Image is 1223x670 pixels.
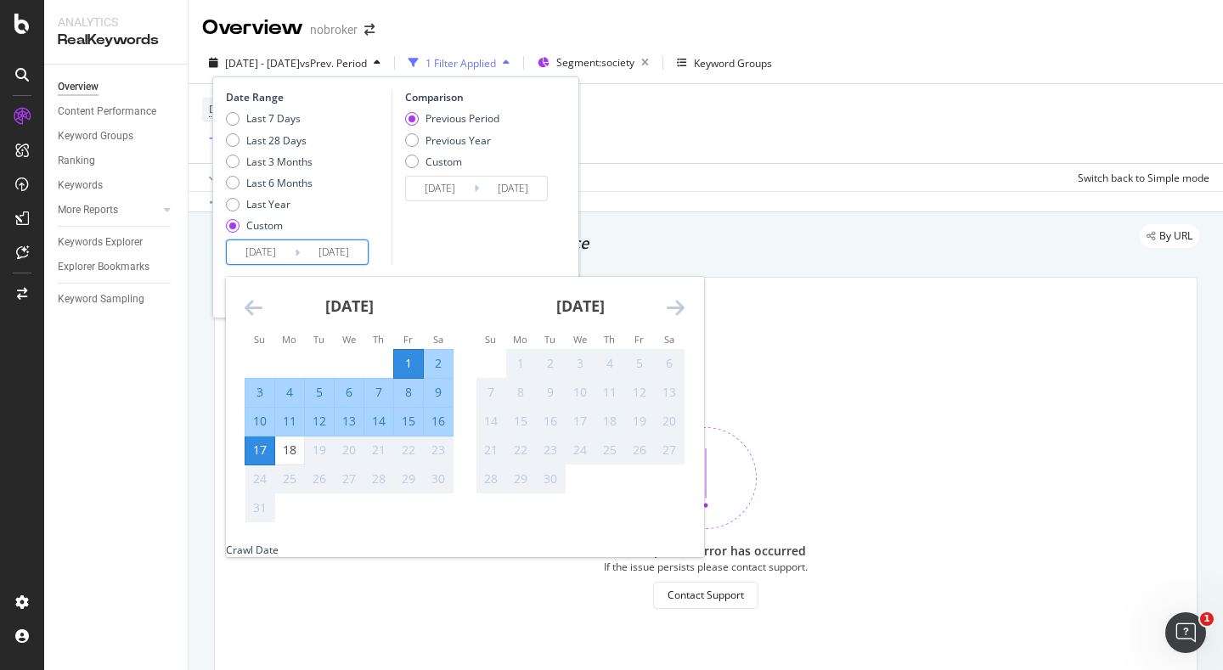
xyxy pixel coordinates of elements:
[506,470,535,487] div: 29
[625,442,654,459] div: 26
[226,90,387,104] div: Date Range
[476,407,506,436] td: Not available. Sunday, September 14, 2025
[653,582,758,609] button: Contact Support
[625,378,655,407] td: Not available. Friday, September 12, 2025
[405,133,499,148] div: Previous Year
[566,378,595,407] td: Not available. Wednesday, September 10, 2025
[202,129,270,149] button: Add Filter
[58,78,99,96] div: Overview
[58,258,176,276] a: Explorer Bookmarks
[485,333,496,346] small: Su
[225,56,300,70] span: [DATE] - [DATE]
[513,333,527,346] small: Mo
[394,442,423,459] div: 22
[245,378,275,407] td: Selected. Sunday, August 3, 2025
[394,355,423,372] div: 1
[364,378,394,407] td: Selected. Thursday, August 7, 2025
[424,355,453,372] div: 2
[536,413,565,430] div: 16
[245,499,274,516] div: 31
[566,407,595,436] td: Not available. Wednesday, September 17, 2025
[625,355,654,372] div: 5
[305,413,334,430] div: 12
[566,349,595,378] td: Not available. Wednesday, September 3, 2025
[275,470,304,487] div: 25
[536,436,566,464] td: Not available. Tuesday, September 23, 2025
[506,436,536,464] td: Not available. Monday, September 22, 2025
[424,378,454,407] td: Selected. Saturday, August 9, 2025
[394,349,424,378] td: Selected as start date. Friday, August 1, 2025
[424,413,453,430] div: 16
[476,464,506,493] td: Not available. Sunday, September 28, 2025
[670,49,779,76] button: Keyword Groups
[335,384,364,401] div: 6
[625,407,655,436] td: Not available. Friday, September 19, 2025
[246,197,290,211] div: Last Year
[536,442,565,459] div: 23
[655,407,685,436] td: Not available. Saturday, September 20, 2025
[536,464,566,493] td: Not available. Tuesday, September 30, 2025
[245,436,275,464] td: Selected as end date. Sunday, August 17, 2025
[506,413,535,430] div: 15
[566,355,595,372] div: 3
[426,155,462,169] div: Custom
[275,442,304,459] div: 18
[566,436,595,464] td: Not available. Wednesday, September 24, 2025
[226,543,279,557] div: Crawl Date
[226,111,313,126] div: Last 7 Days
[595,442,624,459] div: 25
[536,355,565,372] div: 2
[394,436,424,464] td: Not available. Friday, August 22, 2025
[246,155,313,169] div: Last 3 Months
[424,436,454,464] td: Not available. Saturday, August 23, 2025
[566,442,595,459] div: 24
[595,436,625,464] td: Not available. Thursday, September 25, 2025
[245,413,274,430] div: 10
[566,384,595,401] div: 10
[655,436,685,464] td: Not available. Saturday, September 27, 2025
[1200,612,1214,626] span: 1
[58,152,95,170] div: Ranking
[245,493,275,522] td: Not available. Sunday, August 31, 2025
[245,407,275,436] td: Selected. Sunday, August 10, 2025
[58,234,143,251] div: Keywords Explorer
[424,407,454,436] td: Selected. Saturday, August 16, 2025
[58,201,159,219] a: More Reports
[668,588,744,602] div: Contact Support
[531,49,656,76] button: Segment:society
[58,177,103,194] div: Keywords
[364,413,393,430] div: 14
[595,413,624,430] div: 18
[275,464,305,493] td: Not available. Monday, August 25, 2025
[604,333,615,346] small: Th
[58,258,149,276] div: Explorer Bookmarks
[305,407,335,436] td: Selected. Tuesday, August 12, 2025
[424,442,453,459] div: 23
[1071,164,1209,191] button: Switch back to Simple mode
[394,384,423,401] div: 8
[202,49,387,76] button: [DATE] - [DATE]vsPrev. Period
[476,384,505,401] div: 7
[275,384,304,401] div: 4
[506,464,536,493] td: Not available. Monday, September 29, 2025
[58,14,174,31] div: Analytics
[405,155,499,169] div: Custom
[300,240,368,264] input: End Date
[424,470,453,487] div: 30
[305,464,335,493] td: Not available. Tuesday, August 26, 2025
[275,378,305,407] td: Selected. Monday, August 4, 2025
[536,407,566,436] td: Not available. Tuesday, September 16, 2025
[1165,612,1206,653] iframe: Intercom live chat
[424,464,454,493] td: Not available. Saturday, August 30, 2025
[506,407,536,436] td: Not available. Monday, September 15, 2025
[364,442,393,459] div: 21
[595,349,625,378] td: Not available. Thursday, September 4, 2025
[655,355,684,372] div: 6
[335,407,364,436] td: Selected. Wednesday, August 13, 2025
[58,103,176,121] a: Content Performance
[305,470,334,487] div: 26
[426,111,499,126] div: Previous Period
[310,21,358,38] div: nobroker
[342,333,356,346] small: We
[305,442,334,459] div: 19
